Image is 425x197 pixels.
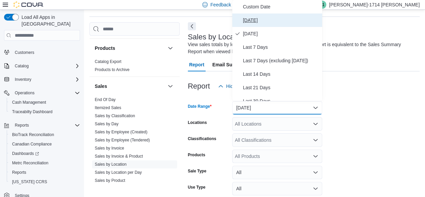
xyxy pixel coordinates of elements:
a: Dashboards [9,150,42,158]
span: Metrc Reconciliation [9,159,80,167]
div: Products [89,58,180,76]
span: Reports [12,121,80,129]
a: Sales by Product [95,178,125,183]
span: BioTrack Reconciliation [9,131,80,139]
label: Classifications [188,136,216,141]
label: Use Type [188,185,205,190]
span: Last 30 Days [243,97,320,105]
button: Operations [1,88,83,98]
button: Reports [12,121,32,129]
button: Products [95,45,165,52]
button: BioTrack Reconciliation [7,130,83,139]
button: Inventory [12,75,34,84]
label: Locations [188,120,207,125]
button: Reports [7,168,83,177]
button: Sales [95,83,165,90]
label: Date Range [188,104,212,109]
span: BioTrack Reconciliation [12,132,54,137]
button: Products [166,44,174,52]
span: Sales by Invoice & Product [95,154,143,159]
span: Sales by Location per Day [95,170,142,175]
span: Canadian Compliance [12,141,52,147]
span: Reports [9,168,80,176]
div: Justin-1714 Sullivan [318,1,326,9]
a: Reports [9,168,29,176]
span: Customers [12,48,80,57]
span: Canadian Compliance [9,140,80,148]
label: Sale Type [188,168,206,174]
button: Traceabilty Dashboard [7,107,83,117]
button: Metrc Reconciliation [7,158,83,168]
a: Itemized Sales [95,105,121,110]
span: Last 7 Days (excluding [DATE]) [243,57,320,65]
button: Customers [1,47,83,57]
button: Sales [166,82,174,90]
span: Cash Management [9,98,80,106]
button: Inventory [1,75,83,84]
span: Sales by Product [95,178,125,183]
p: [PERSON_NAME]-1714 [PERSON_NAME] [329,1,420,9]
span: Traceabilty Dashboard [12,109,52,114]
button: All [232,182,322,195]
button: Operations [12,89,37,97]
button: Hide Parameters [215,79,264,93]
a: Cash Management [9,98,49,106]
span: Reports [12,170,26,175]
span: Traceabilty Dashboard [9,108,80,116]
span: Dashboards [12,151,39,156]
span: Customers [15,50,34,55]
span: Sales by Location [95,162,127,167]
a: Sales by Classification [95,113,135,118]
a: BioTrack Reconciliation [9,131,57,139]
span: Last 21 Days [243,84,320,92]
span: Custom Date [243,3,320,11]
button: Catalog [12,62,31,70]
button: Cash Management [7,98,83,107]
a: [US_STATE] CCRS [9,178,50,186]
a: Traceabilty Dashboard [9,108,55,116]
a: Dashboards [7,149,83,158]
a: Metrc Reconciliation [9,159,51,167]
a: Catalog Export [95,59,121,64]
button: [US_STATE] CCRS [7,177,83,187]
span: [US_STATE] CCRS [12,179,47,185]
a: Sales by Location [95,162,127,167]
a: Products to Archive [95,67,129,72]
a: Sales by Employee (Tendered) [95,138,150,142]
span: Inventory [12,75,80,84]
button: Canadian Compliance [7,139,83,149]
span: Load All Apps in [GEOGRAPHIC_DATA] [19,14,80,27]
span: Sales by Invoice [95,145,124,151]
span: Cash Management [12,100,46,105]
span: Report [189,58,204,71]
button: Reports [1,121,83,130]
span: Reports [15,123,29,128]
h3: Sales by Location [188,33,246,41]
span: Catalog [12,62,80,70]
a: Sales by Day [95,122,119,126]
div: View sales totals by location for a specified date range. This report is equivalent to the Sales ... [188,41,416,55]
a: Sales by Invoice & Product [95,154,143,159]
h3: Report [188,82,210,90]
button: All [232,166,322,179]
span: Hide Parameters [226,83,261,90]
span: [DATE] [243,30,320,38]
span: Feedback [210,1,231,8]
span: Metrc Reconciliation [12,160,48,166]
span: Operations [12,89,80,97]
a: Canadian Compliance [9,140,54,148]
span: Inventory [15,77,31,82]
span: Catalog [15,63,29,69]
span: Washington CCRS [9,178,80,186]
span: J1 [320,1,325,9]
span: Email Subscription [212,58,255,71]
a: Sales by Employee (Created) [95,130,147,134]
a: End Of Day [95,97,116,102]
h3: Sales [95,83,107,90]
